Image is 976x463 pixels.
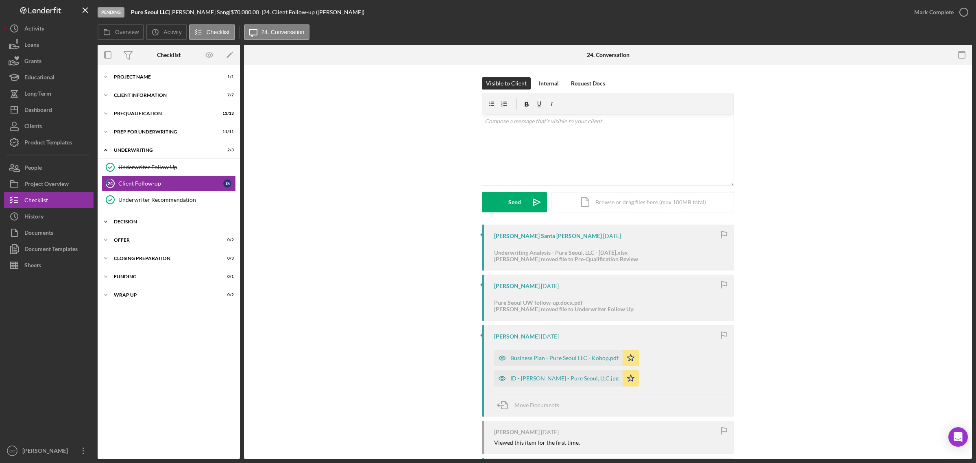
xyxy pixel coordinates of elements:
button: History [4,208,94,225]
div: Long-Term [24,85,51,104]
label: 24. Conversation [261,29,305,35]
div: Prep for Underwriting [114,129,213,134]
div: Educational [24,69,54,87]
div: Internal [539,77,559,90]
div: 2 / 3 [219,148,234,153]
label: Checklist [207,29,230,35]
div: [PERSON_NAME] moved file to Pre-Qualification Review [494,256,638,262]
div: 1 / 1 [219,74,234,79]
div: 24. Conversation [587,52,630,58]
div: Business Plan - Pure Seoul LLC - Kobop.pdf [510,355,619,361]
div: Activity [24,20,44,39]
div: 0 / 2 [219,293,234,297]
a: Underwriter Follow Up [102,159,236,175]
div: Underwriter Follow Up [118,164,235,170]
div: [PERSON_NAME] moved file to Underwriter Follow Up [494,306,634,312]
button: Business Plan - Pure Seoul LLC - Kobop.pdf [494,350,639,366]
div: Open Intercom Messenger [948,427,968,447]
button: Loans [4,37,94,53]
div: Send [508,192,521,212]
button: Educational [4,69,94,85]
a: Document Templates [4,241,94,257]
div: Offer [114,238,213,242]
div: Project Name [114,74,213,79]
button: Product Templates [4,134,94,151]
div: [PERSON_NAME] Santa [PERSON_NAME] [494,233,602,239]
span: Move Documents [514,402,559,408]
div: Checklist [157,52,181,58]
div: Viewed this item for the first time. [494,439,580,446]
button: Activity [146,24,187,40]
button: Dashboard [4,102,94,118]
div: $70,000.00 [231,9,261,15]
div: [PERSON_NAME] [494,333,540,340]
div: 0 / 3 [219,256,234,261]
button: Checklist [189,24,235,40]
button: ID - [PERSON_NAME] - Pure Seoul, LLC.jpg [494,370,639,387]
div: Client Follow-up [118,180,223,187]
button: Request Docs [567,77,609,90]
div: Request Docs [571,77,605,90]
button: Grants [4,53,94,69]
button: Project Overview [4,176,94,192]
div: Clients [24,118,42,136]
div: [PERSON_NAME] Song | [170,9,231,15]
div: Underwriter Recommendation [118,197,235,203]
div: ID - [PERSON_NAME] - Pure Seoul, LLC.jpg [510,375,619,382]
div: History [24,208,44,227]
label: Activity [163,29,181,35]
button: Sheets [4,257,94,273]
div: Visible to Client [486,77,527,90]
b: Pure Seoul LLC [131,9,169,15]
button: Visible to Client [482,77,531,90]
div: Sheets [24,257,41,275]
button: Internal [535,77,563,90]
div: People [24,159,42,178]
label: Overview [115,29,139,35]
div: 7 / 7 [219,93,234,98]
time: 2025-07-08 14:53 [603,233,621,239]
div: Product Templates [24,134,72,153]
button: People [4,159,94,176]
div: Funding [114,274,213,279]
div: 13 / 13 [219,111,234,116]
button: Overview [98,24,144,40]
div: [PERSON_NAME] [20,443,73,461]
a: Underwriter Recommendation [102,192,236,208]
div: Pending [98,7,124,17]
div: Document Templates [24,241,78,259]
div: Wrap Up [114,293,213,297]
div: Prequalification [114,111,213,116]
button: Move Documents [494,395,567,415]
button: Send [482,192,547,212]
a: 24Client Follow-upJS [102,175,236,192]
div: | 24. Client Follow-up ([PERSON_NAME]) [261,9,364,15]
div: Underwriting [114,148,213,153]
button: CC[PERSON_NAME] [4,443,94,459]
time: 2025-06-30 15:31 [541,429,559,435]
button: Checklist [4,192,94,208]
button: 24. Conversation [244,24,310,40]
div: Loans [24,37,39,55]
div: Dashboard [24,102,52,120]
div: Decision [114,219,230,224]
button: Documents [4,225,94,241]
button: Mark Complete [906,4,972,20]
div: [PERSON_NAME] [494,283,540,289]
div: J S [223,179,231,188]
text: CC [9,449,15,453]
button: Long-Term [4,85,94,102]
div: Mark Complete [914,4,954,20]
time: 2025-07-02 19:51 [541,333,559,340]
div: 0 / 2 [219,238,234,242]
